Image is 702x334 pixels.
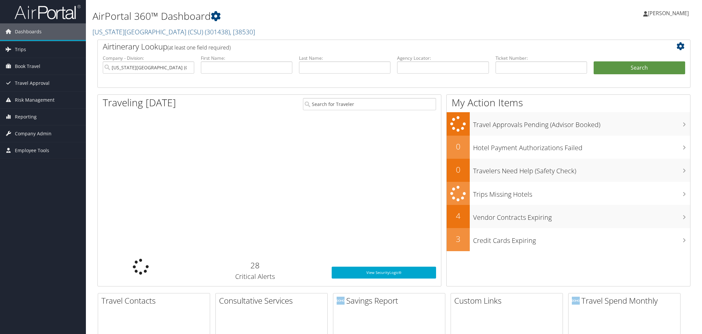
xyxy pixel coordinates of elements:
[447,210,470,221] h2: 4
[473,163,690,176] h3: Travelers Need Help (Safety Check)
[447,136,690,159] a: 0Hotel Payment Authorizations Failed
[447,112,690,136] a: Travel Approvals Pending (Advisor Booked)
[189,260,322,271] h2: 28
[219,295,327,306] h2: Consultative Services
[447,96,690,110] h1: My Action Items
[103,55,194,61] label: Company - Division:
[230,27,255,36] span: , [ 38530 ]
[337,295,445,306] h2: Savings Report
[201,55,292,61] label: First Name:
[299,55,390,61] label: Last Name:
[15,23,42,40] span: Dashboards
[92,9,495,23] h1: AirPortal 360™ Dashboard
[167,44,231,51] span: (at least one field required)
[447,205,690,228] a: 4Vendor Contracts Expiring
[447,141,470,152] h2: 0
[473,117,690,129] h3: Travel Approvals Pending (Advisor Booked)
[473,210,690,222] h3: Vendor Contracts Expiring
[473,233,690,245] h3: Credit Cards Expiring
[648,10,689,17] span: [PERSON_NAME]
[447,233,470,245] h2: 3
[572,295,680,306] h2: Travel Spend Monthly
[15,4,81,20] img: airportal-logo.png
[15,142,49,159] span: Employee Tools
[103,96,176,110] h1: Traveling [DATE]
[496,55,587,61] label: Ticket Number:
[332,267,436,279] a: View SecurityLogic®
[205,27,230,36] span: ( 301438 )
[454,295,563,306] h2: Custom Links
[103,41,636,52] h2: Airtinerary Lookup
[397,55,489,61] label: Agency Locator:
[15,125,52,142] span: Company Admin
[447,228,690,251] a: 3Credit Cards Expiring
[447,164,470,175] h2: 0
[92,27,255,36] a: [US_STATE][GEOGRAPHIC_DATA] (CSU)
[15,58,40,75] span: Book Travel
[15,109,37,125] span: Reporting
[337,297,345,305] img: domo-logo.png
[101,295,210,306] h2: Travel Contacts
[189,272,322,281] h3: Critical Alerts
[643,3,695,23] a: [PERSON_NAME]
[447,182,690,205] a: Trips Missing Hotels
[572,297,580,305] img: domo-logo.png
[473,140,690,152] h3: Hotel Payment Authorizations Failed
[15,75,50,91] span: Travel Approval
[15,92,55,108] span: Risk Management
[447,159,690,182] a: 0Travelers Need Help (Safety Check)
[473,186,690,199] h3: Trips Missing Hotels
[594,61,685,75] button: Search
[303,98,436,110] input: Search for Traveler
[15,41,26,58] span: Trips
